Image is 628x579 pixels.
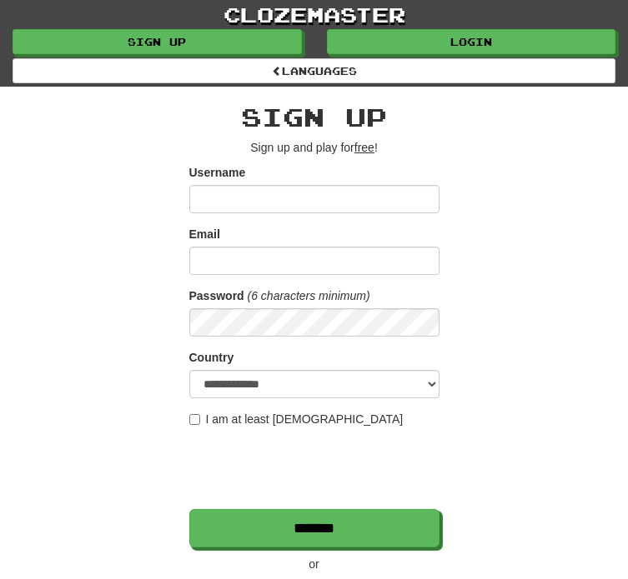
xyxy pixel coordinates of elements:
[189,226,220,242] label: Email
[189,164,246,181] label: Username
[189,436,443,501] iframe: reCAPTCHA
[189,411,404,427] label: I am at least [DEMOGRAPHIC_DATA]
[189,556,440,572] p: or
[354,141,374,154] u: free
[327,29,616,54] a: Login
[189,139,440,156] p: Sign up and play for !
[189,103,440,131] h2: Sign up
[189,349,234,366] label: Country
[189,287,244,304] label: Password
[248,289,370,302] em: (6 characters minimum)
[189,414,200,425] input: I am at least [DEMOGRAPHIC_DATA]
[13,58,615,83] a: Languages
[13,29,302,54] a: Sign up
